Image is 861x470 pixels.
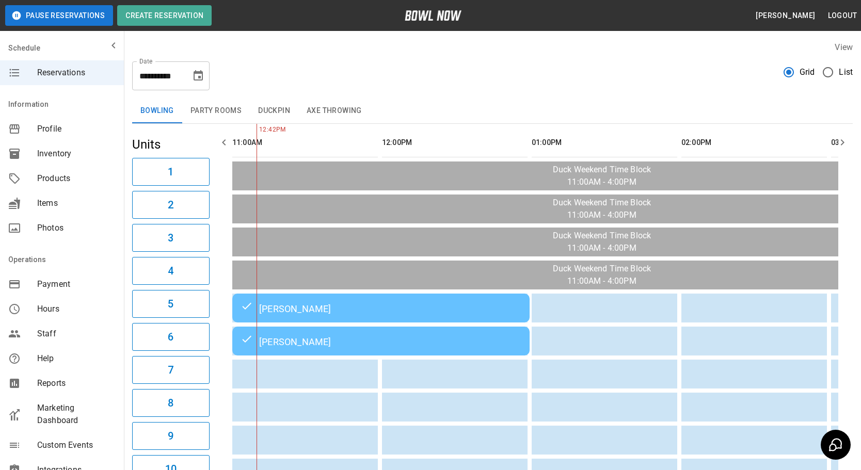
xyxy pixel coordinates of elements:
[182,99,250,123] button: Party Rooms
[132,99,853,123] div: inventory tabs
[37,439,116,451] span: Custom Events
[37,303,116,315] span: Hours
[37,67,116,79] span: Reservations
[37,352,116,365] span: Help
[168,230,173,246] h6: 3
[37,197,116,209] span: Items
[37,377,116,390] span: Reports
[168,296,173,312] h6: 5
[37,222,116,234] span: Photos
[132,99,182,123] button: Bowling
[132,356,210,384] button: 7
[132,257,210,285] button: 4
[168,395,173,411] h6: 8
[681,128,827,157] th: 02:00PM
[37,328,116,340] span: Staff
[405,10,461,21] img: logo
[132,158,210,186] button: 1
[132,290,210,318] button: 5
[752,6,819,25] button: [PERSON_NAME]
[117,5,212,26] button: Create Reservation
[824,6,861,25] button: Logout
[839,66,853,78] span: List
[257,125,259,135] span: 12:42PM
[241,302,521,314] div: [PERSON_NAME]
[800,66,815,78] span: Grid
[250,99,298,123] button: Duckpin
[132,191,210,219] button: 2
[168,164,173,180] h6: 1
[168,329,173,345] h6: 6
[835,42,853,52] label: View
[132,323,210,351] button: 6
[188,66,209,86] button: Choose date, selected date is Oct 12, 2025
[37,402,116,427] span: Marketing Dashboard
[37,278,116,290] span: Payment
[168,263,173,279] h6: 4
[37,148,116,160] span: Inventory
[5,5,113,26] button: Pause Reservations
[168,197,173,213] h6: 2
[168,428,173,444] h6: 9
[298,99,370,123] button: Axe Throwing
[132,224,210,252] button: 3
[232,128,378,157] th: 11:00AM
[241,335,521,347] div: [PERSON_NAME]
[37,172,116,185] span: Products
[168,362,173,378] h6: 7
[382,128,528,157] th: 12:00PM
[132,136,210,153] h5: Units
[532,128,677,157] th: 01:00PM
[37,123,116,135] span: Profile
[132,389,210,417] button: 8
[132,422,210,450] button: 9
